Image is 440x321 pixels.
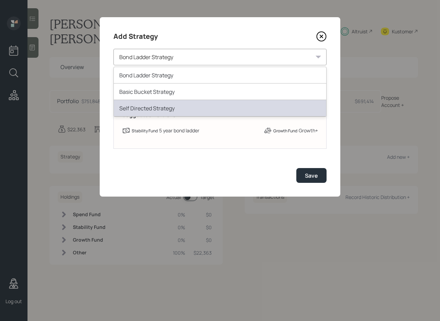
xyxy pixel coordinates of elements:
label: Growth Fund [273,128,297,134]
div: Bond Ladder Strategy [113,49,327,65]
div: Basic Bucket Strategy [114,84,326,100]
label: Stability Fund [132,128,158,134]
div: Bond Ladder Strategy [114,67,326,84]
button: Save [296,168,327,183]
h4: Add Strategy [113,31,158,42]
div: Save [305,172,318,179]
h5: Suggested Portfolio [122,112,318,118]
div: Self Directed Strategy [114,100,326,117]
div: Growth+ [299,127,318,134]
div: 5 year bond ladder [159,127,199,134]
